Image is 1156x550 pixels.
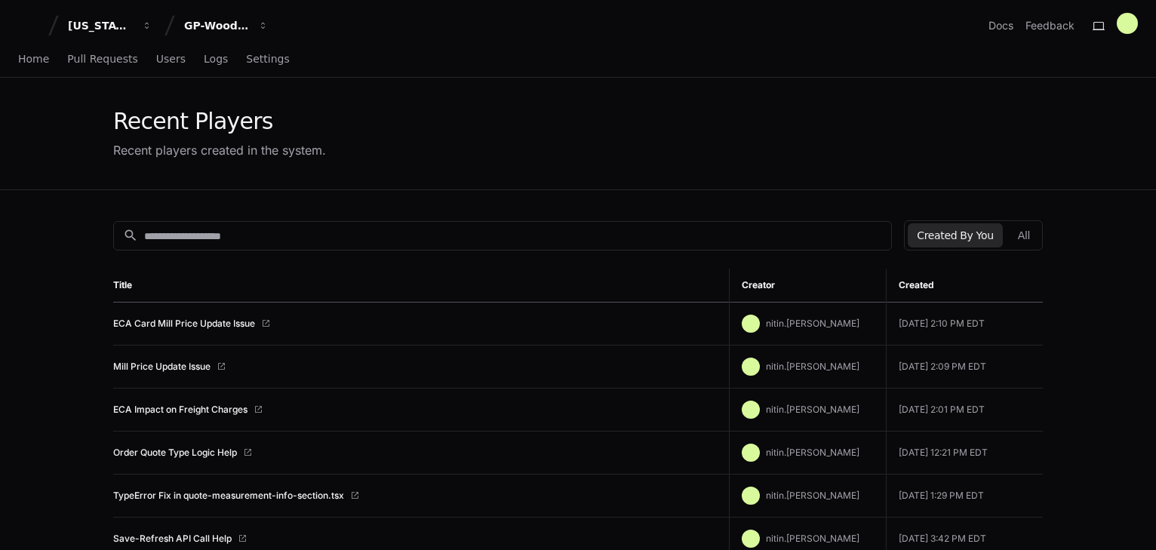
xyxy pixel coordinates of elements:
th: Created [886,269,1043,303]
td: [DATE] 2:09 PM EDT [886,346,1043,389]
span: Settings [246,54,289,63]
span: nitin.[PERSON_NAME] [766,533,859,544]
span: Pull Requests [67,54,137,63]
span: Logs [204,54,228,63]
span: nitin.[PERSON_NAME] [766,361,859,372]
a: TypeError Fix in quote-measurement-info-section.tsx [113,490,344,502]
button: [US_STATE] Pacific [62,12,158,39]
span: Users [156,54,186,63]
a: ECA Impact on Freight Charges [113,404,247,416]
button: Feedback [1025,18,1075,33]
mat-icon: search [123,228,138,243]
a: Settings [246,42,289,77]
a: Users [156,42,186,77]
a: Pull Requests [67,42,137,77]
button: GP-WoodDUCK 1.0 [178,12,275,39]
div: Recent Players [113,108,326,135]
span: nitin.[PERSON_NAME] [766,318,859,329]
a: Logs [204,42,228,77]
span: Home [18,54,49,63]
button: All [1009,223,1039,247]
a: Docs [988,18,1013,33]
a: Mill Price Update Issue [113,361,211,373]
td: [DATE] 1:29 PM EDT [886,475,1043,518]
td: [DATE] 12:21 PM EDT [886,432,1043,475]
div: Recent players created in the system. [113,141,326,159]
span: nitin.[PERSON_NAME] [766,404,859,415]
a: Order Quote Type Logic Help [113,447,237,459]
a: Home [18,42,49,77]
span: nitin.[PERSON_NAME] [766,490,859,501]
button: Created By You [908,223,1002,247]
td: [DATE] 2:10 PM EDT [886,303,1043,346]
div: GP-WoodDUCK 1.0 [184,18,249,33]
a: Save-Refresh API Call Help [113,533,232,545]
th: Title [113,269,729,303]
span: nitin.[PERSON_NAME] [766,447,859,458]
a: ECA Card Mill Price Update Issue [113,318,255,330]
th: Creator [729,269,886,303]
td: [DATE] 2:01 PM EDT [886,389,1043,432]
div: [US_STATE] Pacific [68,18,133,33]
